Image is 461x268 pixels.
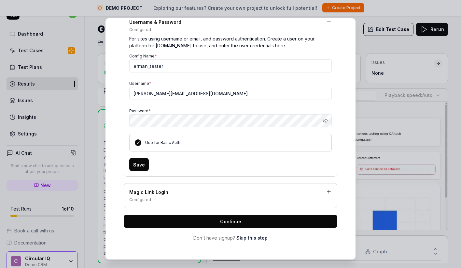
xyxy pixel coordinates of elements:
[129,54,157,58] label: Config Name
[129,197,332,203] div: Configured
[129,59,332,72] input: My Config
[129,108,151,113] label: Password
[193,234,235,241] span: Don't have signup?
[129,19,332,27] div: Username & Password
[145,140,180,145] label: Use for Basic Auth
[129,189,332,197] div: Magic Link Login
[220,218,241,225] span: Continue
[124,215,337,228] button: Continue
[129,158,149,171] button: Save
[129,33,332,52] div: For sites using username or email, and password authentication. Create a user on your platform fo...
[236,234,268,241] a: Skip this step
[129,81,151,86] label: Username
[129,27,332,33] div: Configured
